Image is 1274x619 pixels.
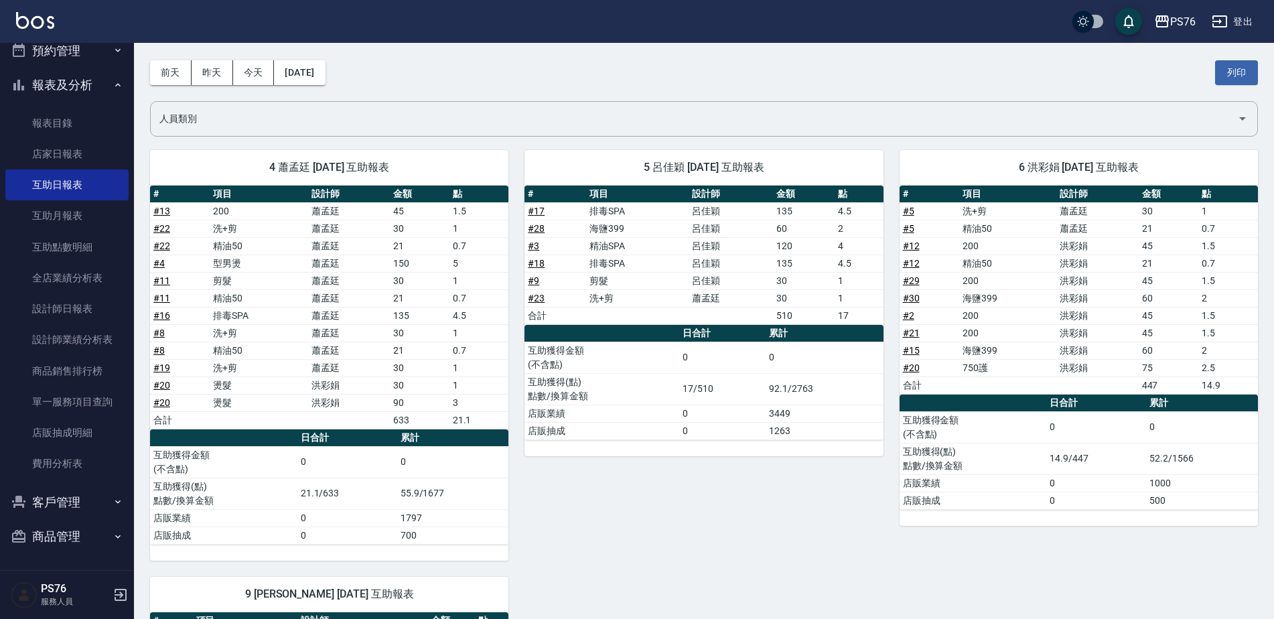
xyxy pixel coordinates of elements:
[773,289,835,307] td: 30
[528,293,545,303] a: #23
[903,362,920,373] a: #20
[586,202,689,220] td: 排毒SPA
[390,394,449,411] td: 90
[1139,359,1198,376] td: 75
[900,186,1258,395] table: a dense table
[959,289,1057,307] td: 海鹽399
[679,373,766,405] td: 17/510
[959,186,1057,203] th: 項目
[903,328,920,338] a: #21
[1139,220,1198,237] td: 21
[773,220,835,237] td: 60
[150,509,297,527] td: 店販業績
[903,258,920,269] a: #12
[689,272,773,289] td: 呂佳穎
[1056,255,1138,272] td: 洪彩娟
[586,237,689,255] td: 精油SPA
[903,206,914,216] a: #5
[153,223,170,234] a: #22
[390,220,449,237] td: 30
[390,307,449,324] td: 135
[1198,272,1258,289] td: 1.5
[1198,289,1258,307] td: 2
[308,359,390,376] td: 蕭孟廷
[1139,255,1198,272] td: 21
[390,272,449,289] td: 30
[1056,307,1138,324] td: 洪彩娟
[153,310,170,321] a: #16
[524,307,586,324] td: 合計
[1046,395,1146,412] th: 日合計
[1198,237,1258,255] td: 1.5
[156,107,1232,131] input: 人員名稱
[1215,60,1258,85] button: 列印
[297,527,397,544] td: 0
[524,373,679,405] td: 互助獲得(點) 點數/換算金額
[900,395,1258,510] table: a dense table
[150,186,210,203] th: #
[390,255,449,272] td: 150
[5,387,129,417] a: 單一服務項目查詢
[5,108,129,139] a: 報表目錄
[390,289,449,307] td: 21
[5,485,129,520] button: 客戶管理
[835,289,883,307] td: 1
[5,417,129,448] a: 店販抽成明細
[903,293,920,303] a: #30
[192,60,233,85] button: 昨天
[766,342,883,373] td: 0
[210,376,308,394] td: 燙髮
[308,272,390,289] td: 蕭孟廷
[153,293,170,303] a: #11
[766,373,883,405] td: 92.1/2763
[586,186,689,203] th: 項目
[5,448,129,479] a: 費用分析表
[1139,307,1198,324] td: 45
[528,240,539,251] a: #3
[210,202,308,220] td: 200
[308,186,390,203] th: 設計師
[308,237,390,255] td: 蕭孟廷
[1198,324,1258,342] td: 1.5
[153,275,170,286] a: #11
[5,68,129,102] button: 報表及分析
[1149,8,1201,36] button: PS76
[766,422,883,439] td: 1263
[1046,443,1146,474] td: 14.9/447
[835,220,883,237] td: 2
[586,255,689,272] td: 排毒SPA
[150,186,508,429] table: a dense table
[528,258,545,269] a: #18
[297,509,397,527] td: 0
[916,161,1242,174] span: 6 洪彩娟 [DATE] 互助報表
[1198,307,1258,324] td: 1.5
[153,206,170,216] a: #13
[449,307,509,324] td: 4.5
[210,220,308,237] td: 洗+剪
[835,202,883,220] td: 4.5
[959,359,1057,376] td: 750護
[959,237,1057,255] td: 200
[900,443,1047,474] td: 互助獲得(點) 點數/換算金額
[1139,376,1198,394] td: 447
[689,220,773,237] td: 呂佳穎
[689,289,773,307] td: 蕭孟廷
[150,429,508,545] table: a dense table
[16,12,54,29] img: Logo
[210,186,308,203] th: 項目
[1046,411,1146,443] td: 0
[959,324,1057,342] td: 200
[449,289,509,307] td: 0.7
[835,186,883,203] th: 點
[308,376,390,394] td: 洪彩娟
[308,255,390,272] td: 蕭孟廷
[900,492,1047,509] td: 店販抽成
[308,394,390,411] td: 洪彩娟
[1206,9,1258,34] button: 登出
[449,394,509,411] td: 3
[390,202,449,220] td: 45
[5,324,129,355] a: 設計師業績分析表
[903,223,914,234] a: #5
[308,220,390,237] td: 蕭孟廷
[1146,474,1258,492] td: 1000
